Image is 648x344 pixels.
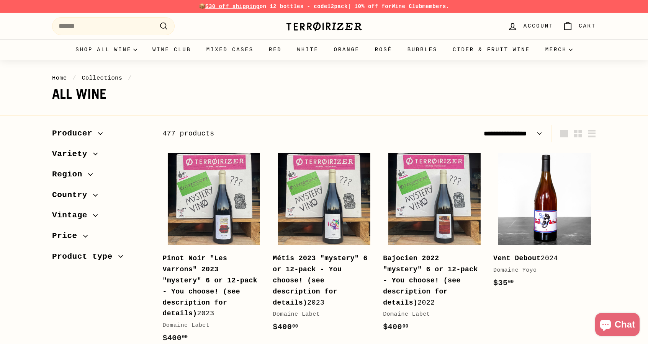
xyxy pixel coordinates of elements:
[52,168,88,181] span: Region
[493,254,541,262] b: Vent Debout
[37,39,611,60] div: Primary
[52,230,83,243] span: Price
[493,148,596,297] a: Vent Debout2024Domaine Yoyo
[383,310,478,319] div: Domaine Labet
[508,279,514,285] sup: 00
[367,39,400,60] a: Rosé
[126,75,134,82] span: /
[524,22,553,30] span: Account
[400,39,445,60] a: Bubbles
[162,334,188,342] span: $400
[82,75,122,82] a: Collections
[273,253,368,308] div: 2023
[392,3,422,10] a: Wine Club
[52,248,150,269] button: Product type
[162,254,257,317] b: Pinot Noir "Les Varrons" 2023 "mystery" 6 or 12-pack - You choose! (see description for details)
[403,324,408,329] sup: 00
[52,2,596,11] p: 📦 on 12 bottles - code | 10% off for members.
[52,148,93,161] span: Variety
[52,73,596,83] nav: breadcrumbs
[326,39,367,60] a: Orange
[52,207,150,228] button: Vintage
[145,39,199,60] a: Wine Club
[292,324,298,329] sup: 00
[273,310,368,319] div: Domaine Labet
[52,86,596,102] h1: All wine
[261,39,290,60] a: Red
[52,250,118,263] span: Product type
[162,321,257,330] div: Domaine Labet
[493,279,514,287] span: $35
[52,228,150,248] button: Price
[273,323,298,331] span: $400
[162,253,257,319] div: 2023
[162,128,379,139] div: 477 products
[383,254,478,306] b: Bajocien 2022 "mystery" 6 or 12-pack - You choose! (see description for details)
[503,15,558,37] a: Account
[199,39,261,60] a: Mixed Cases
[593,313,642,338] inbox-online-store-chat: Shopify online store chat
[327,3,348,10] strong: 12pack
[383,148,486,341] a: Bajocien 2022 "mystery" 6 or 12-pack - You choose! (see description for details)2022Domaine Labet
[52,189,93,202] span: Country
[52,146,150,166] button: Variety
[383,253,478,308] div: 2022
[493,253,588,264] div: 2024
[52,75,67,82] a: Home
[558,15,601,37] a: Cart
[273,254,368,306] b: Métis 2023 "mystery" 6 or 12-pack - You choose! (see description for details)
[182,334,188,340] sup: 00
[579,22,596,30] span: Cart
[205,3,260,10] span: $30 off shipping
[273,148,375,341] a: Métis 2023 "mystery" 6 or 12-pack - You choose! (see description for details)2023Domaine Labet
[52,187,150,207] button: Country
[383,323,408,331] span: $400
[52,125,150,146] button: Producer
[493,266,588,275] div: Domaine Yoyo
[52,127,98,140] span: Producer
[52,166,150,187] button: Region
[52,209,93,222] span: Vintage
[445,39,538,60] a: Cider & Fruit Wine
[538,39,580,60] summary: Merch
[290,39,326,60] a: White
[70,75,78,82] span: /
[68,39,145,60] summary: Shop all wine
